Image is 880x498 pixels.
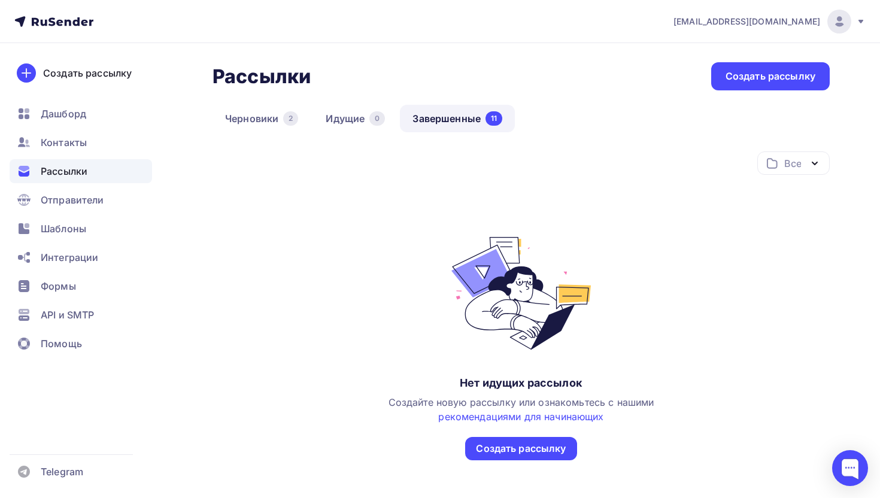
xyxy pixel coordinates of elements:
span: Telegram [41,464,83,479]
div: Все [784,156,801,171]
div: Создать рассылку [476,442,566,456]
div: Создать рассылку [43,66,132,80]
div: Нет идущих рассылок [460,376,582,390]
a: Завершенные11 [400,105,515,132]
a: Рассылки [10,159,152,183]
h2: Рассылки [213,65,311,89]
span: Интеграции [41,250,98,265]
span: Дашборд [41,107,86,121]
a: Шаблоны [10,217,152,241]
a: Контакты [10,130,152,154]
span: Создайте новую рассылку или ознакомьтесь с нашими [389,396,654,423]
div: Создать рассылку [726,69,815,83]
a: Формы [10,274,152,298]
a: рекомендациями для начинающих [438,411,603,423]
div: 11 [485,111,502,126]
div: 0 [369,111,385,126]
a: Черновики2 [213,105,311,132]
span: [EMAIL_ADDRESS][DOMAIN_NAME] [673,16,820,28]
a: Отправители [10,188,152,212]
span: Отправители [41,193,104,207]
span: Рассылки [41,164,87,178]
a: [EMAIL_ADDRESS][DOMAIN_NAME] [673,10,866,34]
span: Помощь [41,336,82,351]
a: Дашборд [10,102,152,126]
span: Формы [41,279,76,293]
a: Идущие0 [313,105,397,132]
span: Шаблоны [41,221,86,236]
span: API и SMTP [41,308,94,322]
div: 2 [283,111,298,126]
span: Контакты [41,135,87,150]
button: Все [757,151,830,175]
